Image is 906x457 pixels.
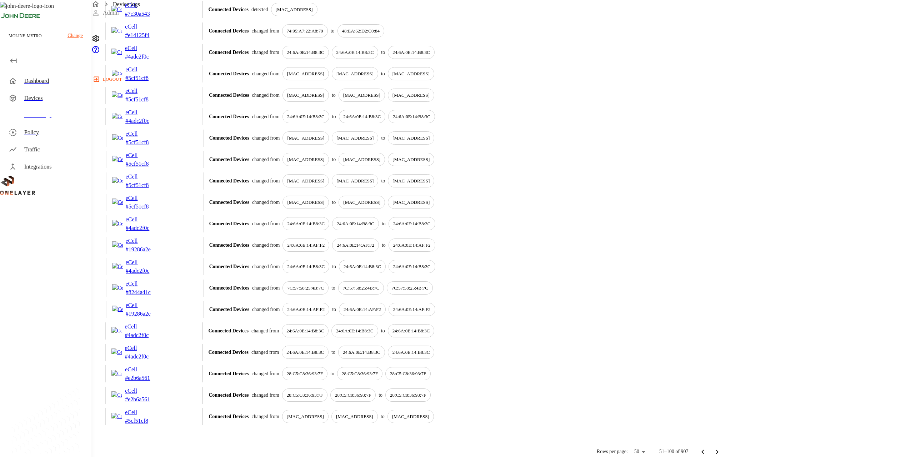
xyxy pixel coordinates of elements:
p: eCell [126,237,161,245]
a: Cellular RoutereCell#4adc2f0c [112,215,197,232]
p: to [382,241,386,249]
p: Connected Devices [209,348,249,356]
p: Connected Devices [209,391,249,399]
a: Cellular RoutereCell#4adc2f0c [112,258,197,275]
p: changed from [252,284,280,292]
p: NO DATA [286,349,324,356]
p: Connected Devices [209,220,249,227]
p: Connected Devices [209,156,249,163]
img: Cellular Router [111,413,122,420]
img: Cellular Router [112,177,123,185]
a: Cellular RoutereCell#4adc2f0c [111,344,196,361]
p: NO DATA [392,327,430,335]
p: to [332,263,336,270]
a: Cellular RoutereCell#5cf51cf8 [112,130,197,147]
img: Cellular Router [112,91,122,99]
p: NO DATA [392,135,430,142]
p: # 8244a41c [126,288,161,297]
img: Cellular Router [112,199,123,206]
p: NO DATA [343,92,380,99]
p: to [381,327,385,335]
img: Cellular Router [111,327,122,335]
p: Connected Devices [209,113,249,120]
span: Support Portal [91,49,100,55]
p: NO DATA [392,349,430,356]
p: changed from [252,220,280,227]
p: NO DATA [287,113,325,120]
p: # 5cf51cf8 [125,95,161,104]
a: Cellular RoutereCell#5cf51cf8 [112,194,197,211]
p: to [379,391,382,399]
img: Cellular Router [112,220,123,227]
p: NO DATA [287,220,325,227]
img: Cellular Router [112,134,123,142]
p: to [331,348,335,356]
img: Cellular Router [112,263,123,270]
p: NO DATA [287,242,325,249]
p: # 5cf51cf8 [126,202,161,211]
a: Cellular RoutereCell#5cf51cf8 [112,87,197,104]
p: NO DATA [287,285,324,292]
p: NO DATA [392,177,430,185]
p: Connected Devices [209,327,249,335]
button: logout [91,74,125,85]
a: logout [91,74,906,85]
p: changed from [252,177,280,185]
p: eCell [126,301,161,310]
p: Connected Devices [209,134,249,142]
p: NO DATA [286,327,324,335]
p: NO DATA [287,306,325,313]
a: Cellular RoutereCell#5cf51cf8 [111,408,196,425]
p: eCell [126,194,161,202]
p: eCell [126,280,161,288]
p: Connected Devices [209,91,249,99]
p: NO DATA [336,327,374,335]
p: NO DATA [287,413,324,420]
p: eCell [126,130,161,138]
p: NO DATA [344,113,381,120]
p: to [330,370,334,377]
p: # e2b6a561 [125,374,161,382]
a: Cellular RoutereCell#5cf51cf8 [112,172,197,190]
p: eCell [125,322,161,331]
p: 51–100 of 907 [659,448,689,455]
img: Cellular Router [112,306,123,313]
p: Connected Devices [209,284,249,292]
p: to [381,134,385,142]
a: Cellular RoutereCell#4adc2f0c [112,108,197,125]
p: NO DATA [390,370,426,377]
p: NO DATA [343,156,380,163]
p: Rows per page: [597,448,628,455]
p: # 5cf51cf8 [125,417,161,425]
p: # 4adc2f0c [125,117,161,125]
div: 50 [631,447,648,457]
p: NO DATA [335,392,371,399]
a: Cellular RoutereCell#e2b6a561 [111,387,196,404]
p: NO DATA [343,285,380,292]
p: NO DATA [287,135,324,142]
p: # 4adc2f0c [126,224,161,232]
p: to [332,199,336,206]
p: eCell [126,258,161,267]
p: NO DATA [287,199,324,206]
p: # 4adc2f0c [125,352,161,361]
a: Cellular RoutereCell#19286a2e [112,237,197,254]
a: Cellular RoutereCell#19286a2e [112,301,197,318]
p: changed from [252,263,280,270]
p: NO DATA [392,156,430,163]
p: changed from [252,134,280,142]
a: Cellular RoutereCell#e2b6a561 [111,365,196,382]
img: Cellular Router [111,348,122,356]
p: eCell [126,172,161,181]
img: Cellular Router [112,113,122,120]
p: # 5cf51cf8 [126,181,161,190]
p: changed from [251,327,279,335]
p: eCell [126,151,161,160]
p: to [332,156,336,163]
p: to [382,220,386,227]
p: to [381,413,385,420]
p: NO DATA [336,413,373,420]
p: changed from [252,370,279,377]
p: # 5cf51cf8 [126,138,161,147]
img: Cellular Router [112,241,123,249]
